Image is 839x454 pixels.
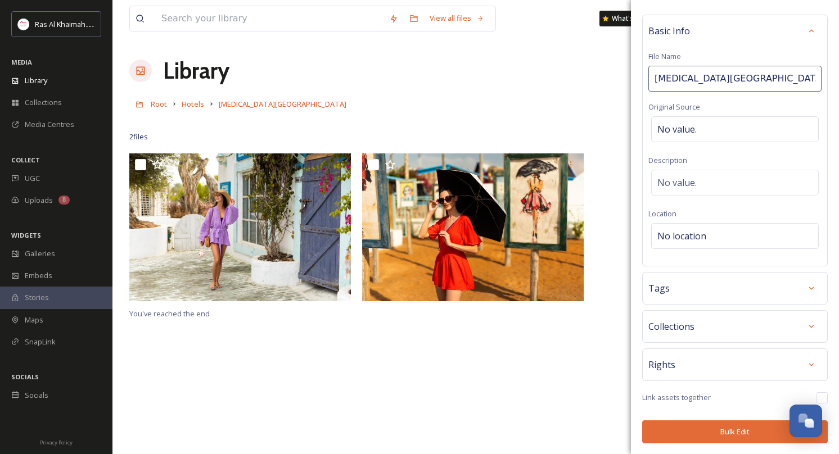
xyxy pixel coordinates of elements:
[648,51,681,61] span: File Name
[648,155,687,165] span: Description
[129,131,148,142] span: 2 file s
[18,19,29,30] img: Logo_RAKTDA_RGB-01.png
[11,58,32,66] span: MEDIA
[599,11,656,26] a: What's New
[219,99,346,109] span: [MEDICAL_DATA][GEOGRAPHIC_DATA]
[25,119,74,130] span: Media Centres
[11,373,39,381] span: SOCIALS
[25,75,47,86] span: Library
[642,420,828,443] button: Bulk Edit
[790,405,822,437] button: Open Chat
[25,248,55,259] span: Galleries
[657,122,697,136] span: No value.
[424,7,490,29] a: View all files
[648,208,676,219] span: Location
[129,153,351,301] img: Lady in Banan beach.jpg
[182,99,204,109] span: Hotels
[163,54,229,88] a: Library
[25,270,52,281] span: Embeds
[648,282,670,295] span: Tags
[35,19,194,29] span: Ras Al Khaimah Tourism Development Authority
[648,102,700,112] span: Original Source
[25,173,40,184] span: UGC
[657,229,706,243] span: No location
[11,231,41,239] span: WIDGETS
[648,24,690,38] span: Basic Info
[40,439,73,446] span: Privacy Policy
[648,358,675,371] span: Rights
[25,97,62,108] span: Collections
[25,292,49,303] span: Stories
[362,153,584,301] img: Lady in Banan beach.jpg
[25,195,53,206] span: Uploads
[642,392,711,403] span: Link assets together
[182,97,204,111] a: Hotels
[58,196,70,205] div: 8
[151,99,167,109] span: Root
[648,320,694,333] span: Collections
[219,97,346,111] a: [MEDICAL_DATA][GEOGRAPHIC_DATA]
[11,156,40,164] span: COLLECT
[40,435,73,448] a: Privacy Policy
[129,308,210,319] span: You've reached the end
[25,315,43,325] span: Maps
[156,6,384,31] input: Search your library
[25,337,56,347] span: SnapLink
[657,176,697,189] span: No value.
[25,390,48,401] span: Socials
[151,97,167,111] a: Root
